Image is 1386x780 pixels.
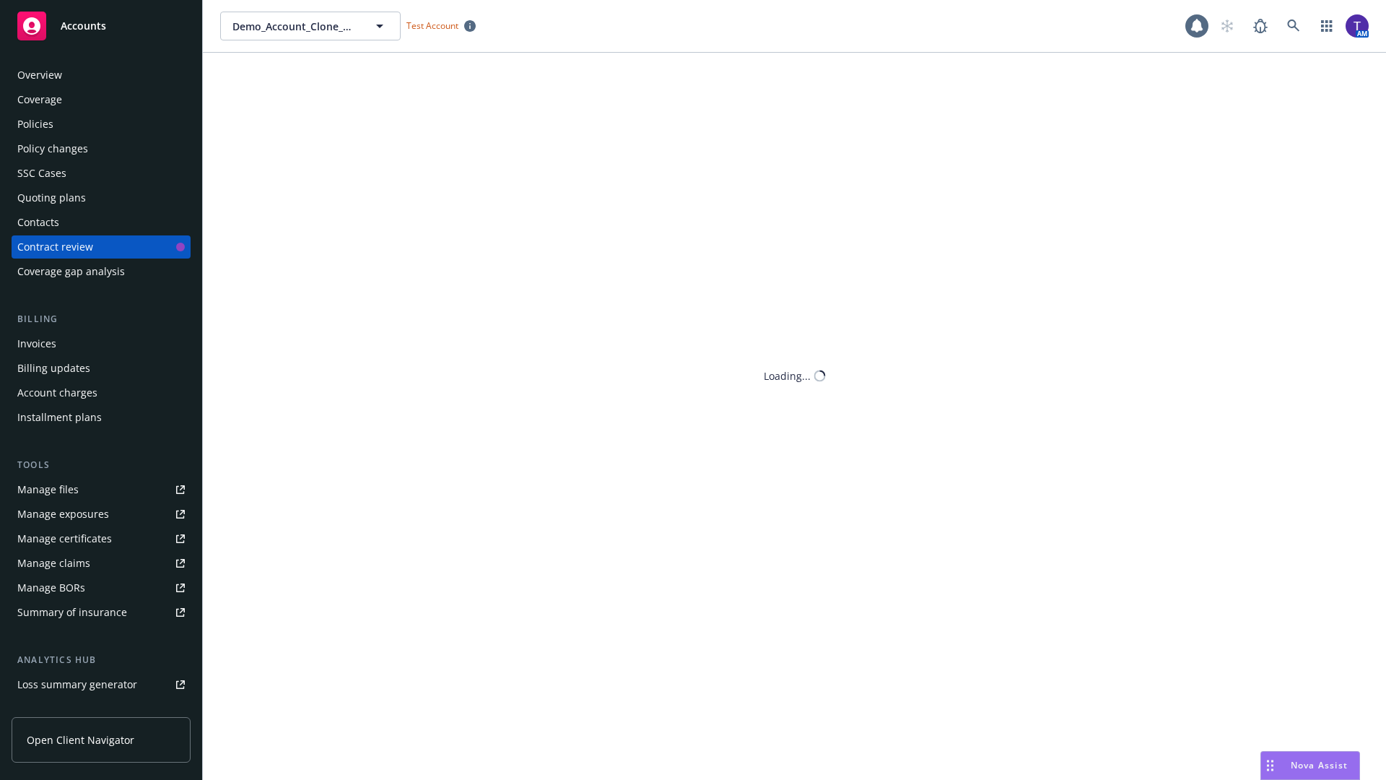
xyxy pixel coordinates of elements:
span: Accounts [61,20,106,32]
a: Loss summary generator [12,673,191,696]
div: Manage certificates [17,527,112,550]
span: Test Account [406,19,458,32]
button: Demo_Account_Clone_QA_CR_Tests_Demo [220,12,401,40]
div: SSC Cases [17,162,66,185]
a: Coverage [12,88,191,111]
a: Installment plans [12,406,191,429]
a: Report a Bug [1246,12,1275,40]
span: Demo_Account_Clone_QA_CR_Tests_Demo [232,19,357,34]
div: Quoting plans [17,186,86,209]
a: Contract review [12,235,191,259]
div: Policy changes [17,137,88,160]
a: Accounts [12,6,191,46]
div: Installment plans [17,406,102,429]
a: Start snowing [1213,12,1242,40]
span: Nova Assist [1291,759,1348,771]
a: Summary of insurance [12,601,191,624]
a: Coverage gap analysis [12,260,191,283]
a: Quoting plans [12,186,191,209]
div: Invoices [17,332,56,355]
div: Account charges [17,381,97,404]
a: Switch app [1312,12,1341,40]
div: Overview [17,64,62,87]
span: Open Client Navigator [27,732,134,747]
button: Nova Assist [1260,751,1360,780]
a: Policy changes [12,137,191,160]
div: Contacts [17,211,59,234]
div: Billing updates [17,357,90,380]
div: Analytics hub [12,653,191,667]
a: Account charges [12,381,191,404]
div: Loading... [764,368,811,383]
div: Manage BORs [17,576,85,599]
div: Tools [12,458,191,472]
a: Manage BORs [12,576,191,599]
a: Manage files [12,478,191,501]
div: Billing [12,312,191,326]
span: Test Account [401,18,481,33]
div: Contract review [17,235,93,259]
a: Contacts [12,211,191,234]
a: Manage certificates [12,527,191,550]
a: Policies [12,113,191,136]
div: Manage exposures [17,503,109,526]
div: Manage claims [17,552,90,575]
a: SSC Cases [12,162,191,185]
div: Drag to move [1261,752,1279,779]
a: Manage claims [12,552,191,575]
a: Invoices [12,332,191,355]
img: photo [1346,14,1369,38]
div: Summary of insurance [17,601,127,624]
div: Policies [17,113,53,136]
div: Coverage gap analysis [17,260,125,283]
a: Search [1279,12,1308,40]
a: Billing updates [12,357,191,380]
div: Coverage [17,88,62,111]
a: Manage exposures [12,503,191,526]
div: Manage files [17,478,79,501]
div: Loss summary generator [17,673,137,696]
a: Overview [12,64,191,87]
